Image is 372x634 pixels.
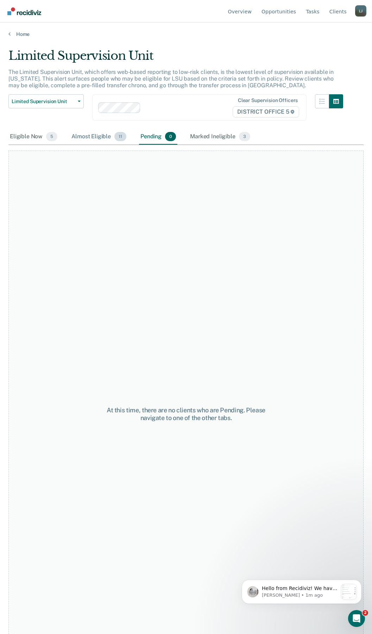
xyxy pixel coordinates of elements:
button: Profile dropdown button [355,5,366,17]
div: Clear supervision officers [238,97,298,103]
iframe: Intercom notifications message [231,566,372,615]
span: 5 [46,132,57,141]
span: DISTRICT OFFICE 5 [233,106,299,118]
a: Home [8,31,364,37]
div: At this time, there are no clients who are Pending. Please navigate to one of the other tabs. [97,406,275,421]
iframe: Intercom live chat [348,610,365,627]
div: Eligible Now5 [8,129,59,145]
span: 3 [239,132,250,141]
span: Limited Supervision Unit [12,99,75,104]
span: Hello from Recidiviz! We have some exciting news. Officers will now have their own Overview page ... [31,20,106,249]
p: Message from Kim, sent 1m ago [31,26,107,33]
span: 2 [362,610,368,616]
div: Pending0 [139,129,177,145]
div: Limited Supervision Unit [8,49,343,69]
button: Limited Supervision Unit [8,94,84,108]
div: L J [355,5,366,17]
div: Almost Eligible11 [70,129,128,145]
span: 11 [114,132,126,141]
span: 0 [165,132,176,141]
img: Recidiviz [7,7,41,15]
p: The Limited Supervision Unit, which offers web-based reporting to low-risk clients, is the lowest... [8,69,334,89]
div: Marked Ineligible3 [189,129,252,145]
